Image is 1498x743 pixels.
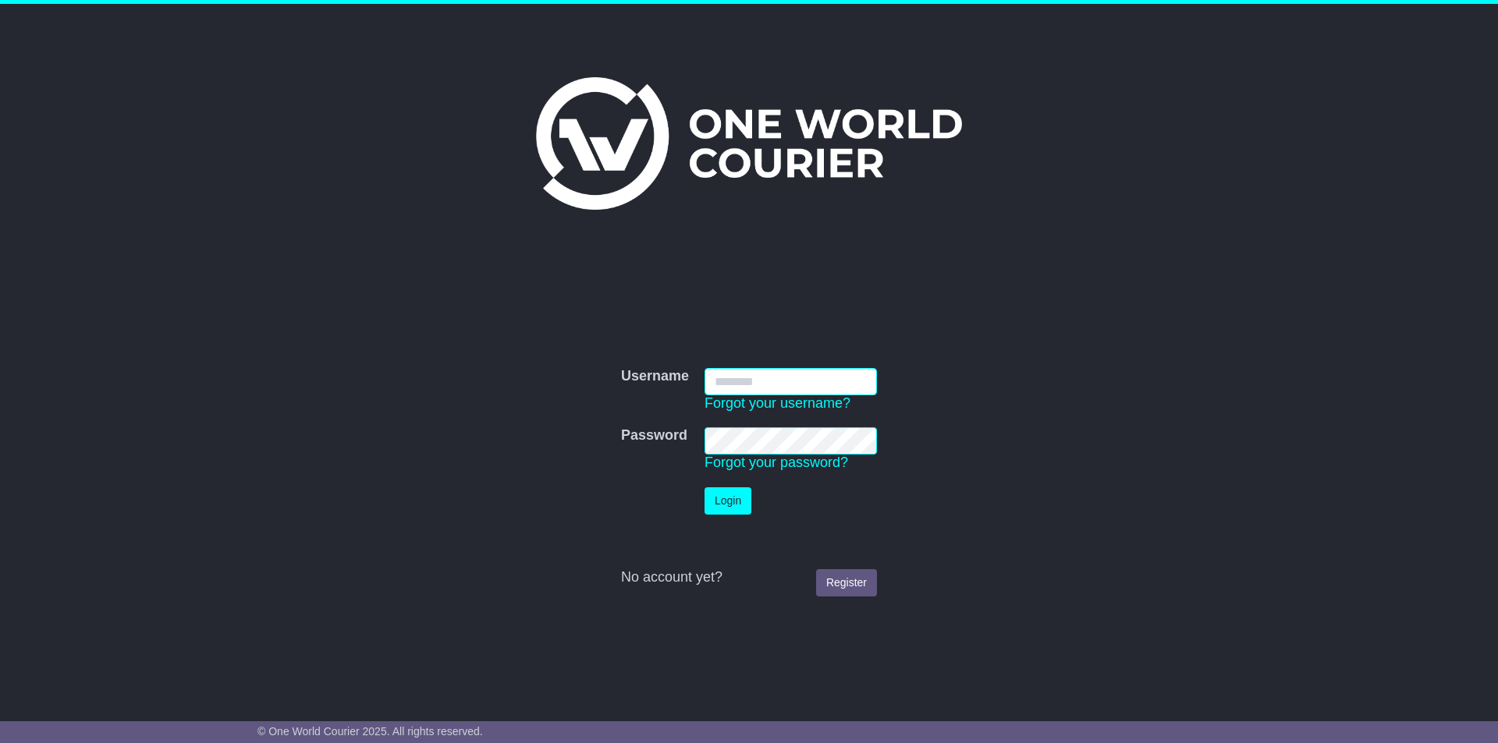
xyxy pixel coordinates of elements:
[536,77,962,210] img: One World
[705,395,850,411] a: Forgot your username?
[257,725,483,738] span: © One World Courier 2025. All rights reserved.
[621,368,689,385] label: Username
[621,427,687,444] label: Password
[816,569,877,596] a: Register
[705,455,848,470] a: Forgot your password?
[705,487,751,515] button: Login
[621,569,877,586] div: No account yet?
